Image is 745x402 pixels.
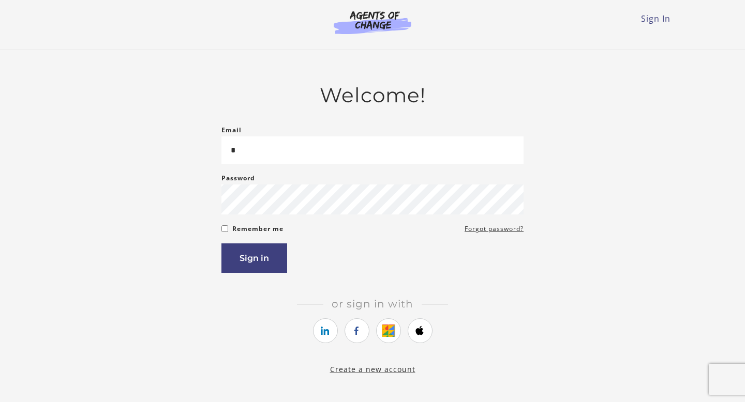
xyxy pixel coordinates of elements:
[323,298,422,310] span: Or sign in with
[465,223,524,235] a: Forgot password?
[221,124,242,136] label: Email
[313,318,338,343] a: https://courses.thinkific.com/users/auth/linkedin?ss%5Breferral%5D=&ss%5Buser_return_to%5D=&ss%5B...
[345,318,369,343] a: https://courses.thinkific.com/users/auth/facebook?ss%5Breferral%5D=&ss%5Buser_return_to%5D=&ss%5B...
[232,223,284,235] label: Remember me
[221,83,524,107] h2: Welcome!
[221,243,287,273] button: Sign in
[641,13,671,24] a: Sign In
[376,318,401,343] a: https://courses.thinkific.com/users/auth/google?ss%5Breferral%5D=&ss%5Buser_return_to%5D=&ss%5Bvi...
[408,318,433,343] a: https://courses.thinkific.com/users/auth/apple?ss%5Breferral%5D=&ss%5Buser_return_to%5D=&ss%5Bvis...
[330,364,415,374] a: Create a new account
[221,172,255,184] label: Password
[323,10,422,34] img: Agents of Change Logo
